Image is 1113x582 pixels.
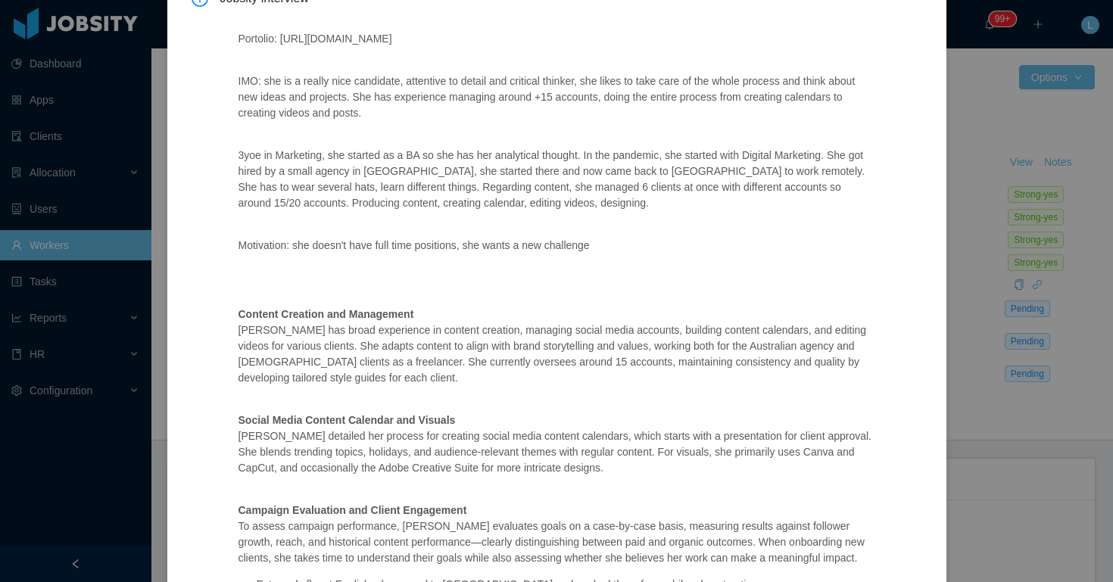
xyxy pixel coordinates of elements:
p: Motivation: she doesn't have full time positions, she wants a new challenge [238,238,874,254]
p: [PERSON_NAME] detailed her process for creating social media content calendars, which starts with... [238,412,874,476]
strong: Social Media Content Calendar and Visuals [238,414,456,426]
strong: Content Creation and Management [238,308,414,320]
p: Portolio: [URL][DOMAIN_NAME] [238,31,874,47]
p: To assess campaign performance, [PERSON_NAME] evaluates goals on a case-by-case basis, measuring ... [238,503,874,566]
p: IMO: she is a really nice candidate, attentive to detail and critical thinker, she likes to take ... [238,73,874,121]
p: [PERSON_NAME] has broad experience in content creation, managing social media accounts, building ... [238,307,874,386]
p: 3yoe in Marketing, she started as a BA so she has her analytical thought. In the pandemic, she st... [238,148,874,211]
strong: Campaign Evaluation and Client Engagement [238,504,467,516]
